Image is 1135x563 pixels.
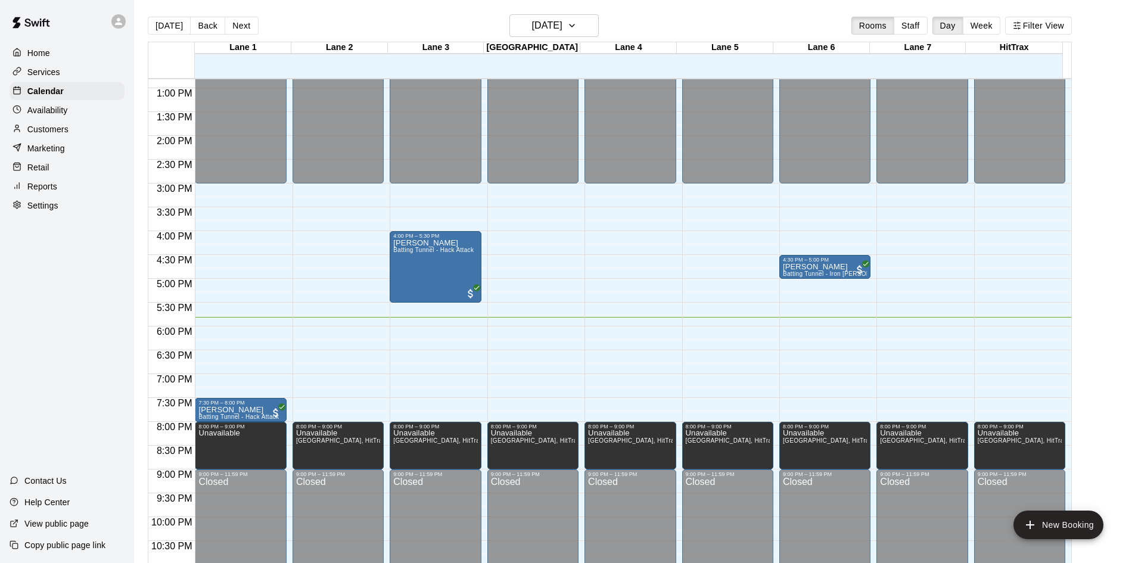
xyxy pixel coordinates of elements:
[491,471,575,477] div: 9:00 PM – 11:59 PM
[978,424,1062,430] div: 8:00 PM – 9:00 PM
[393,471,477,477] div: 9:00 PM – 11:59 PM
[148,541,195,551] span: 10:30 PM
[154,88,195,98] span: 1:00 PM
[880,437,1038,444] span: [GEOGRAPHIC_DATA], HitTrax, [GEOGRAPHIC_DATA]
[154,160,195,170] span: 2:30 PM
[773,42,870,54] div: Lane 6
[296,471,380,477] div: 9:00 PM – 11:59 PM
[154,469,195,480] span: 9:00 PM
[487,422,579,469] div: 8:00 PM – 9:00 PM: Unavailable
[195,422,286,469] div: 8:00 PM – 9:00 PM: Unavailable
[1005,17,1072,35] button: Filter View
[154,422,195,432] span: 8:00 PM
[24,475,67,487] p: Contact Us
[963,17,1000,35] button: Week
[10,178,125,195] div: Reports
[27,123,69,135] p: Customers
[854,264,866,276] span: All customers have paid
[291,42,388,54] div: Lane 2
[966,42,1062,54] div: HitTrax
[880,471,964,477] div: 9:00 PM – 11:59 PM
[10,139,125,157] a: Marketing
[978,471,1062,477] div: 9:00 PM – 11:59 PM
[24,518,89,530] p: View public page
[532,17,562,34] h6: [DATE]
[390,231,481,303] div: 4:00 PM – 5:30 PM: Nock
[10,101,125,119] a: Availability
[932,17,963,35] button: Day
[465,288,477,300] span: All customers have paid
[783,270,944,277] span: Batting Tunnel - Iron [PERSON_NAME] Pitching Machine
[390,422,481,469] div: 8:00 PM – 9:00 PM: Unavailable
[10,63,125,81] a: Services
[27,181,57,192] p: Reports
[27,66,60,78] p: Services
[783,437,941,444] span: [GEOGRAPHIC_DATA], HitTrax, [GEOGRAPHIC_DATA]
[154,493,195,503] span: 9:30 PM
[686,437,844,444] span: [GEOGRAPHIC_DATA], HitTrax, [GEOGRAPHIC_DATA]
[851,17,894,35] button: Rooms
[779,255,870,279] div: 4:30 PM – 5:00 PM: Dylan Marques
[154,398,195,408] span: 7:30 PM
[195,398,286,422] div: 7:30 PM – 8:00 PM: Brayden Cevallos
[584,422,676,469] div: 8:00 PM – 9:00 PM: Unavailable
[686,471,770,477] div: 9:00 PM – 11:59 PM
[198,424,282,430] div: 8:00 PM – 9:00 PM
[198,400,282,406] div: 7:30 PM – 8:00 PM
[27,142,65,154] p: Marketing
[154,231,195,241] span: 4:00 PM
[27,85,64,97] p: Calendar
[10,82,125,100] a: Calendar
[393,233,477,239] div: 4:00 PM – 5:30 PM
[10,120,125,138] a: Customers
[198,471,282,477] div: 9:00 PM – 11:59 PM
[686,424,770,430] div: 8:00 PM – 9:00 PM
[154,279,195,289] span: 5:00 PM
[393,247,474,253] span: Batting Tunnel - Hack Attack
[190,17,225,35] button: Back
[154,112,195,122] span: 1:30 PM
[154,136,195,146] span: 2:00 PM
[148,517,195,527] span: 10:00 PM
[27,200,58,211] p: Settings
[491,437,649,444] span: [GEOGRAPHIC_DATA], HitTrax, [GEOGRAPHIC_DATA]
[154,446,195,456] span: 8:30 PM
[779,422,870,469] div: 8:00 PM – 9:00 PM: Unavailable
[393,424,477,430] div: 8:00 PM – 9:00 PM
[154,183,195,194] span: 3:00 PM
[24,496,70,508] p: Help Center
[677,42,773,54] div: Lane 5
[154,326,195,337] span: 6:00 PM
[10,158,125,176] a: Retail
[783,257,867,263] div: 4:30 PM – 5:00 PM
[154,350,195,360] span: 6:30 PM
[27,104,68,116] p: Availability
[296,424,380,430] div: 8:00 PM – 9:00 PM
[296,437,455,444] span: [GEOGRAPHIC_DATA], HitTrax, [GEOGRAPHIC_DATA]
[270,407,282,419] span: All customers have paid
[10,44,125,62] div: Home
[974,422,1065,469] div: 8:00 PM – 9:00 PM: Unavailable
[293,422,384,469] div: 8:00 PM – 9:00 PM: Unavailable
[509,14,599,37] button: [DATE]
[154,303,195,313] span: 5:30 PM
[27,161,49,173] p: Retail
[24,539,105,551] p: Copy public page link
[148,17,191,35] button: [DATE]
[27,47,50,59] p: Home
[198,413,279,420] span: Batting Tunnel - Hack Attack
[154,207,195,217] span: 3:30 PM
[870,42,966,54] div: Lane 7
[154,374,195,384] span: 7:00 PM
[393,437,552,444] span: [GEOGRAPHIC_DATA], HitTrax, [GEOGRAPHIC_DATA]
[876,422,968,469] div: 8:00 PM – 9:00 PM: Unavailable
[484,42,580,54] div: [GEOGRAPHIC_DATA]
[580,42,677,54] div: Lane 4
[783,424,867,430] div: 8:00 PM – 9:00 PM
